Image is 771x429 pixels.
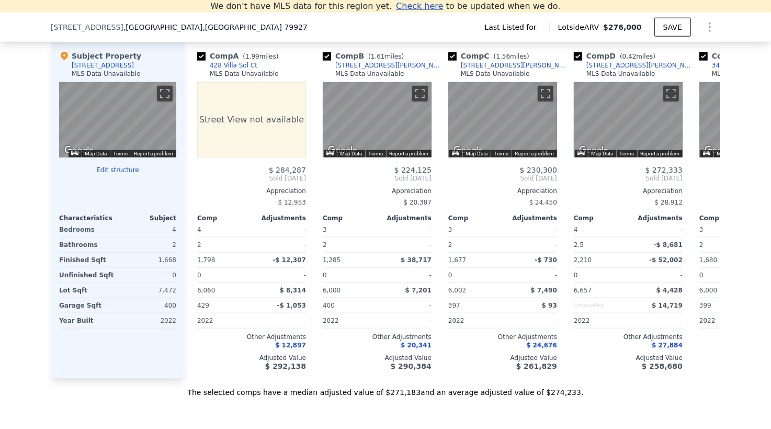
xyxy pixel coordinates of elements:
div: - [505,313,557,328]
div: Other Adjustments [574,333,683,341]
div: - [630,313,683,328]
a: [STREET_ADDRESS][PERSON_NAME] [574,61,695,70]
span: -$ 8,681 [654,241,683,249]
span: $ 290,384 [391,362,432,370]
span: Lotside ARV [558,22,603,32]
img: Google [702,144,736,157]
div: 2 [448,238,501,252]
div: Comp [197,214,252,222]
div: [STREET_ADDRESS][PERSON_NAME] [335,61,444,70]
div: Adjustments [503,214,557,222]
div: Comp D [574,51,660,61]
div: Other Adjustments [197,333,306,341]
div: Adjusted Value [574,354,683,362]
span: 1,798 [197,256,215,264]
span: $ 8,314 [280,287,306,294]
a: Open this area in Google Maps (opens a new window) [325,144,360,157]
span: 0 [699,272,704,279]
span: $ 258,680 [642,362,683,370]
div: Adjustments [628,214,683,222]
span: $ 224,125 [394,166,432,174]
div: - [379,222,432,237]
span: Check here [396,1,443,11]
span: ( miles) [490,53,534,60]
div: The selected comps have a median adjusted value of $271,183 and an average adjusted value of $274... [51,379,720,398]
div: Comp B [323,51,408,61]
span: $ 20,341 [401,342,432,349]
div: 7,472 [120,283,176,298]
span: ( miles) [364,53,408,60]
div: 4 [120,222,176,237]
div: - [505,268,557,283]
span: 2,210 [574,256,592,264]
div: Bathrooms [59,238,116,252]
div: Bedrooms [59,222,116,237]
span: 1,677 [448,256,466,264]
span: $ 28,912 [655,199,683,206]
span: Sold [DATE] [197,174,306,183]
a: Open this area in Google Maps (opens a new window) [702,144,736,157]
img: Google [325,144,360,157]
div: Adjustments [377,214,432,222]
div: Map [574,82,683,157]
div: - [254,222,306,237]
div: Map [323,82,432,157]
div: Comp [448,214,503,222]
span: Sold [DATE] [448,174,557,183]
div: - [379,313,432,328]
button: Edit structure [59,166,176,174]
div: 2 [197,238,250,252]
a: Report a problem [515,151,554,156]
span: $ 38,717 [401,256,432,264]
span: 0.42 [622,53,637,60]
span: 400 [323,302,335,309]
span: ( miles) [239,53,282,60]
span: $ 12,897 [275,342,306,349]
a: Terms [619,151,634,156]
div: Street View not available [197,82,306,157]
div: - [254,238,306,252]
span: 6,657 [574,287,592,294]
span: $ 272,333 [645,166,683,174]
div: Lot Sqft [59,283,116,298]
button: Keyboard shortcuts [703,151,710,155]
span: $ 93 [542,302,557,309]
span: ( miles) [616,53,660,60]
button: Toggle fullscreen view [663,86,679,101]
div: - [379,238,432,252]
div: - [379,268,432,283]
span: 0 [197,272,201,279]
a: Open this area in Google Maps (opens a new window) [451,144,485,157]
button: Map Data [340,150,362,157]
div: Comp [574,214,628,222]
span: 1,285 [323,256,341,264]
button: Map Data [591,150,613,157]
div: Street View [59,82,176,157]
button: Map Data [466,150,487,157]
div: Garage Sqft [59,298,116,313]
span: Sold [DATE] [574,174,683,183]
div: Street View [574,82,683,157]
button: Show Options [699,17,720,38]
span: 397 [448,302,460,309]
span: , [GEOGRAPHIC_DATA] 79927 [202,23,308,31]
div: Appreciation [197,187,306,195]
div: - [505,222,557,237]
span: 4 [197,226,201,233]
button: Keyboard shortcuts [452,151,459,155]
div: Other Adjustments [448,333,557,341]
img: Google [576,144,611,157]
a: Terms [113,151,128,156]
div: MLS Data Unavailable [72,70,141,78]
span: -$ 730 [535,256,557,264]
div: MLS Data Unavailable [586,70,655,78]
a: Report a problem [134,151,173,156]
div: Unfinished Sqft [59,268,116,283]
div: Year Built [59,313,116,328]
span: $ 284,287 [269,166,306,174]
div: Comp [699,214,754,222]
div: - [379,298,432,313]
span: 1.99 [245,53,259,60]
div: Map [448,82,557,157]
a: Open this area in Google Maps (opens a new window) [62,144,96,157]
